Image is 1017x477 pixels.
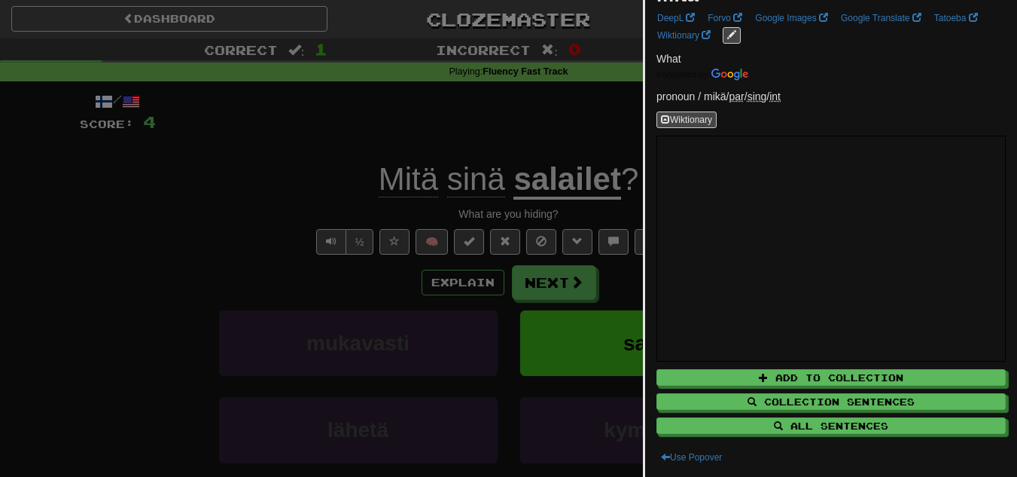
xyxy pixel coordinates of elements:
abbr: Case: Partitive [729,90,744,102]
a: DeepL [653,10,699,26]
abbr: Number: Singular number [748,90,767,102]
a: Google Translate [836,10,926,26]
button: Collection Sentences [656,393,1006,410]
button: edit links [723,27,741,44]
span: / [748,90,770,102]
button: Add to Collection [656,369,1006,386]
button: Wiktionary [656,112,717,128]
button: All Sentences [656,417,1006,434]
abbr: PronType: Interrogative pronoun, determiner, numeral or adverb [769,90,781,102]
a: Google Images [751,10,833,26]
img: Color short [656,69,748,81]
button: Use Popover [656,449,726,466]
span: What [656,53,681,65]
a: Tatoeba [930,10,982,26]
a: Wiktionary [653,27,715,44]
p: pronoun / mikä / [656,89,1006,104]
span: / [729,90,748,102]
a: Forvo [703,10,747,26]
